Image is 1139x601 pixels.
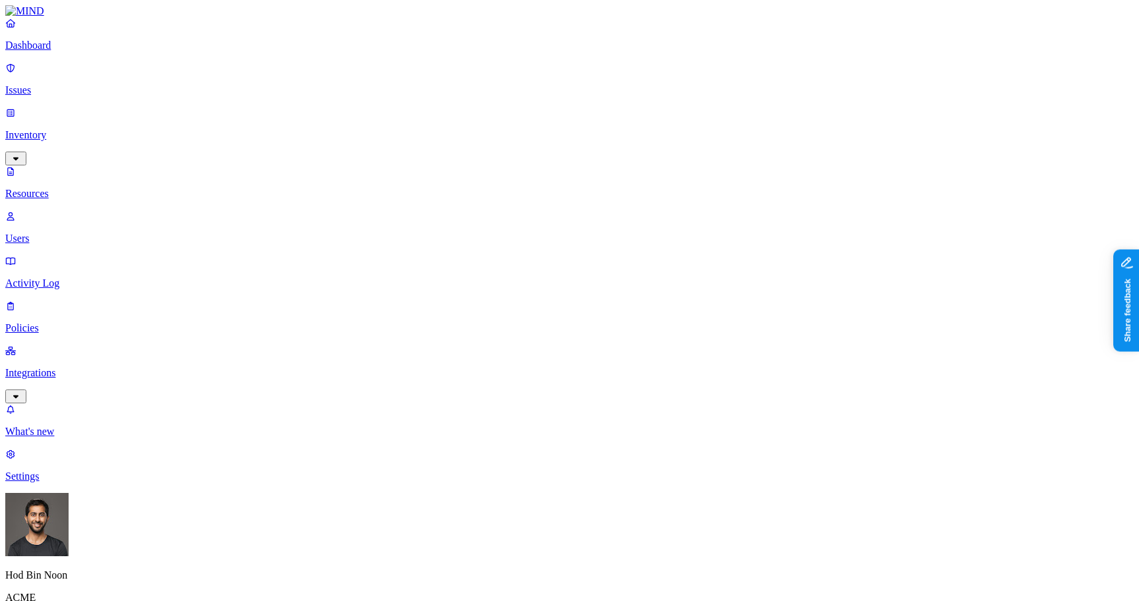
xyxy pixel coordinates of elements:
p: Activity Log [5,277,1134,289]
a: Activity Log [5,255,1134,289]
a: Issues [5,62,1134,96]
p: What's new [5,426,1134,438]
p: Users [5,233,1134,244]
p: Dashboard [5,40,1134,51]
a: Integrations [5,345,1134,401]
a: Inventory [5,107,1134,163]
p: Issues [5,84,1134,96]
a: Users [5,210,1134,244]
a: What's new [5,403,1134,438]
p: Hod Bin Noon [5,569,1134,581]
a: Policies [5,300,1134,334]
p: Settings [5,471,1134,482]
a: Dashboard [5,17,1134,51]
a: MIND [5,5,1134,17]
a: Settings [5,448,1134,482]
p: Policies [5,322,1134,334]
img: MIND [5,5,44,17]
p: Integrations [5,367,1134,379]
a: Resources [5,165,1134,200]
p: Resources [5,188,1134,200]
img: Hod Bin Noon [5,493,69,556]
p: Inventory [5,129,1134,141]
